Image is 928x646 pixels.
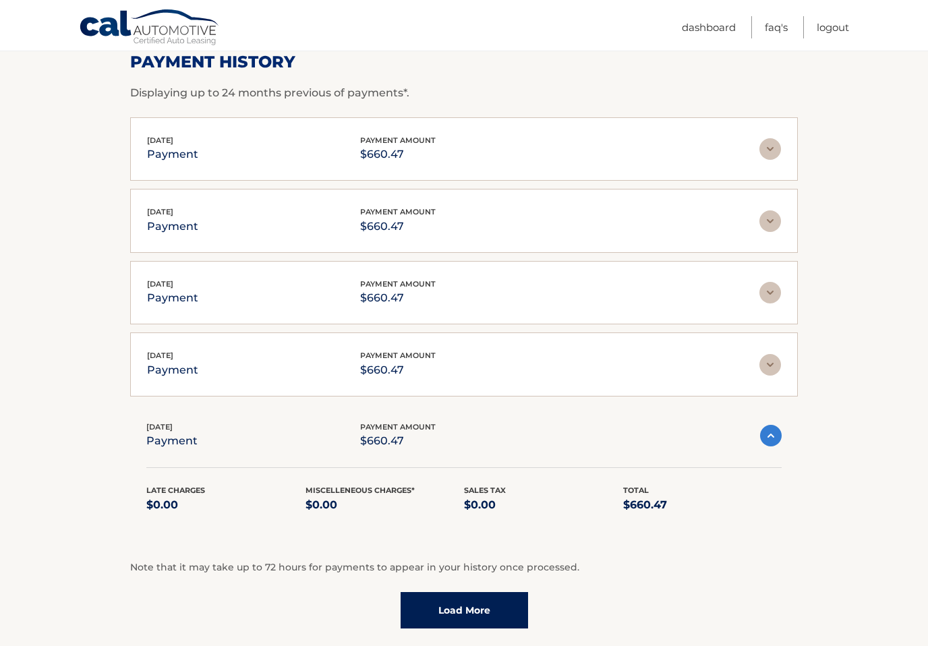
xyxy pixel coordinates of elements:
span: [DATE] [147,136,173,145]
span: Late Charges [146,486,205,495]
img: accordion-rest.svg [759,354,781,376]
p: $660.47 [360,217,436,236]
a: Logout [817,16,849,38]
span: Total [623,486,649,495]
img: accordion-rest.svg [759,138,781,160]
span: payment amount [360,136,436,145]
a: FAQ's [765,16,788,38]
p: $0.00 [146,496,306,515]
span: [DATE] [147,207,173,216]
span: payment amount [360,279,436,289]
span: payment amount [360,207,436,216]
a: Cal Automotive [79,9,221,48]
p: $660.47 [360,361,436,380]
span: Sales Tax [464,486,506,495]
img: accordion-rest.svg [759,282,781,303]
p: $0.00 [464,496,623,515]
span: [DATE] [146,422,173,432]
h2: Payment History [130,52,798,72]
p: payment [147,361,198,380]
p: $0.00 [306,496,465,515]
span: [DATE] [147,279,173,289]
a: Load More [401,592,528,628]
a: Dashboard [682,16,736,38]
p: $660.47 [360,432,436,450]
span: [DATE] [147,351,173,360]
img: accordion-rest.svg [759,210,781,232]
span: Miscelleneous Charges* [306,486,415,495]
p: Displaying up to 24 months previous of payments*. [130,85,798,101]
p: payment [147,217,198,236]
span: payment amount [360,351,436,360]
p: payment [147,145,198,164]
img: accordion-active.svg [760,425,782,446]
p: payment [147,289,198,307]
p: $660.47 [360,289,436,307]
p: $660.47 [623,496,782,515]
p: payment [146,432,198,450]
p: Note that it may take up to 72 hours for payments to appear in your history once processed. [130,560,798,576]
span: payment amount [360,422,436,432]
p: $660.47 [360,145,436,164]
